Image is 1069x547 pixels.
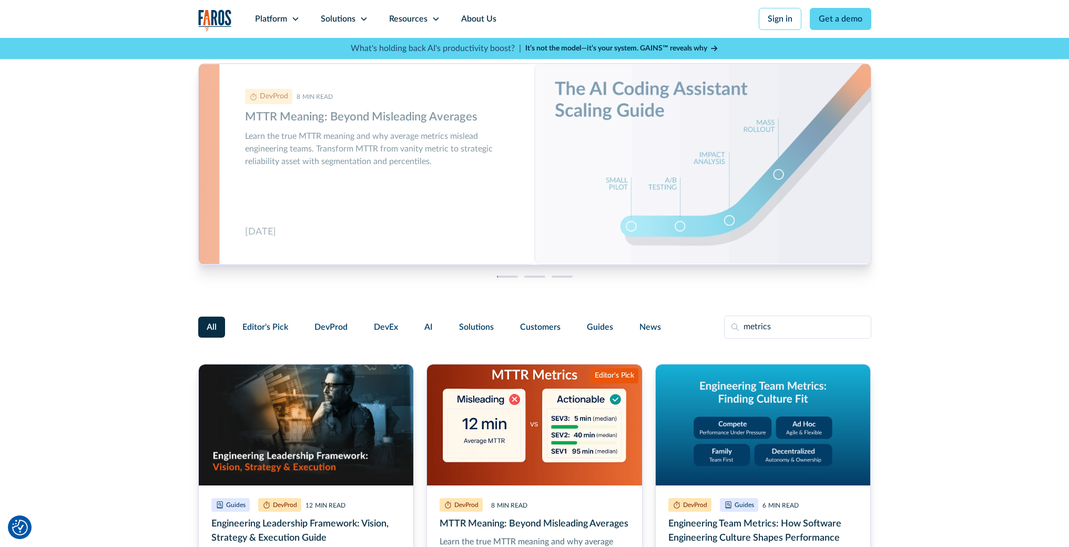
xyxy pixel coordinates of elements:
a: Sign in [759,8,801,30]
span: News [639,321,661,333]
input: Search resources [724,316,871,339]
span: AI [424,321,433,333]
span: Customers [520,321,561,333]
img: Logo of the analytics and reporting company Faros. [198,9,232,31]
img: Illustration of misleading vs. actionable MTTR metrics [427,364,642,485]
a: It’s not the model—it’s your system. GAINS™ reveals why [525,43,719,54]
img: Graphic titled 'Engineering Team Metrics: Finding Culture Fit' with four cultural models: Compete... [656,364,871,485]
div: Platform [255,13,287,25]
span: Editor's Pick [242,321,288,333]
span: Solutions [459,321,494,333]
form: Filter Form [198,316,871,339]
span: DevEx [374,321,398,333]
span: Guides [587,321,613,333]
div: Solutions [321,13,355,25]
button: Cookie Settings [12,520,28,535]
a: home [198,9,232,31]
strong: It’s not the model—it’s your system. GAINS™ reveals why [525,45,707,52]
img: Realistic image of an engineering leader at work [199,364,414,485]
img: Revisit consent button [12,520,28,535]
p: What's holding back AI's productivity boost? | [351,42,521,55]
span: DevProd [314,321,348,333]
div: Resources [389,13,427,25]
span: All [207,321,217,333]
a: Get a demo [810,8,871,30]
